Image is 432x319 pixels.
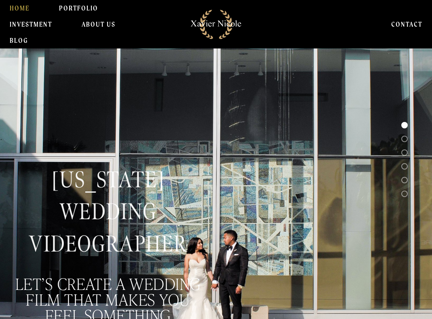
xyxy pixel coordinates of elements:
[82,16,116,32] a: About Us
[10,32,28,48] a: BLOG
[391,16,422,32] a: CONTACT
[7,164,209,260] h1: [US_STATE] WEDDING VIDEOGRAPHER
[186,5,246,44] img: Michigan Wedding Videographers | Detroit Cinematic Wedding Films By Xavier Nicole
[10,16,52,32] a: INVESTMENT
